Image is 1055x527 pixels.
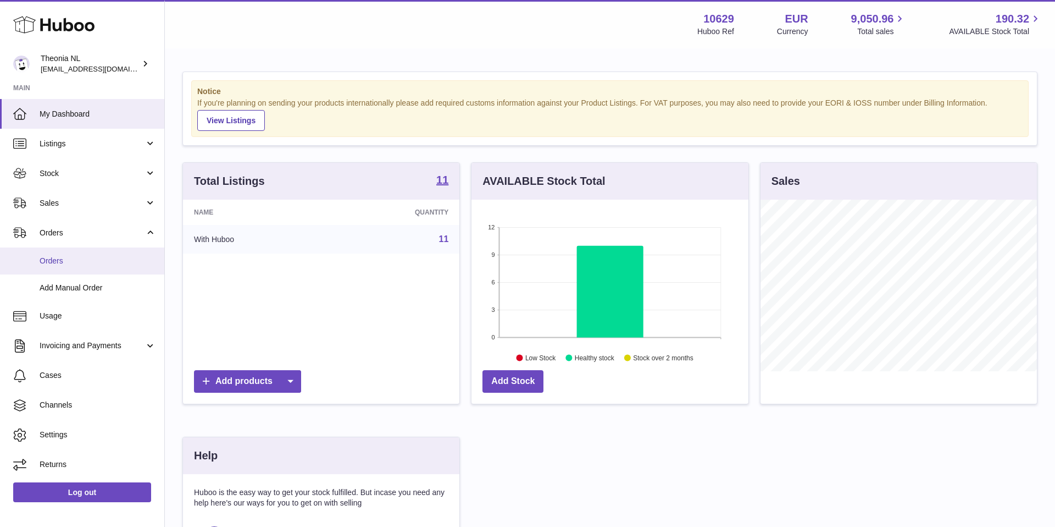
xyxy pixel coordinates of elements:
div: Theonia NL [41,53,140,74]
span: Add Manual Order [40,283,156,293]
h3: Help [194,448,218,463]
span: Cases [40,370,156,381]
h3: AVAILABLE Stock Total [482,174,605,189]
a: 9,050.96 Total sales [851,12,907,37]
th: Quantity [329,200,460,225]
a: Log out [13,482,151,502]
strong: 10629 [703,12,734,26]
strong: EUR [785,12,808,26]
span: My Dashboard [40,109,156,119]
div: If you're planning on sending your products internationally please add required customs informati... [197,98,1023,131]
span: Listings [40,139,145,149]
span: Orders [40,256,156,266]
span: Total sales [857,26,906,37]
span: Sales [40,198,145,208]
span: Invoicing and Payments [40,341,145,351]
a: View Listings [197,110,265,131]
h3: Sales [771,174,800,189]
text: 3 [492,306,495,313]
a: Add products [194,370,301,393]
text: 9 [492,251,495,258]
span: 9,050.96 [851,12,894,26]
a: 190.32 AVAILABLE Stock Total [949,12,1042,37]
span: Settings [40,430,156,440]
span: AVAILABLE Stock Total [949,26,1042,37]
span: Channels [40,400,156,410]
text: Stock over 2 months [634,354,693,361]
a: Add Stock [482,370,543,393]
span: 190.32 [996,12,1029,26]
text: 12 [488,224,495,230]
img: info@wholesomegoods.eu [13,56,30,72]
span: Usage [40,311,156,321]
a: 11 [436,174,448,188]
h3: Total Listings [194,174,265,189]
span: Stock [40,168,145,179]
div: Currency [777,26,808,37]
text: Healthy stock [575,354,615,361]
a: 11 [439,234,449,244]
p: Huboo is the easy way to get your stock fulfilled. But incase you need any help here's our ways f... [194,487,448,508]
text: 0 [492,334,495,341]
div: Huboo Ref [697,26,734,37]
span: Returns [40,459,156,470]
strong: 11 [436,174,448,185]
text: Low Stock [525,354,556,361]
span: [EMAIL_ADDRESS][DOMAIN_NAME] [41,64,162,73]
text: 6 [492,279,495,286]
th: Name [183,200,329,225]
td: With Huboo [183,225,329,254]
span: Orders [40,228,145,238]
strong: Notice [197,86,1023,97]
